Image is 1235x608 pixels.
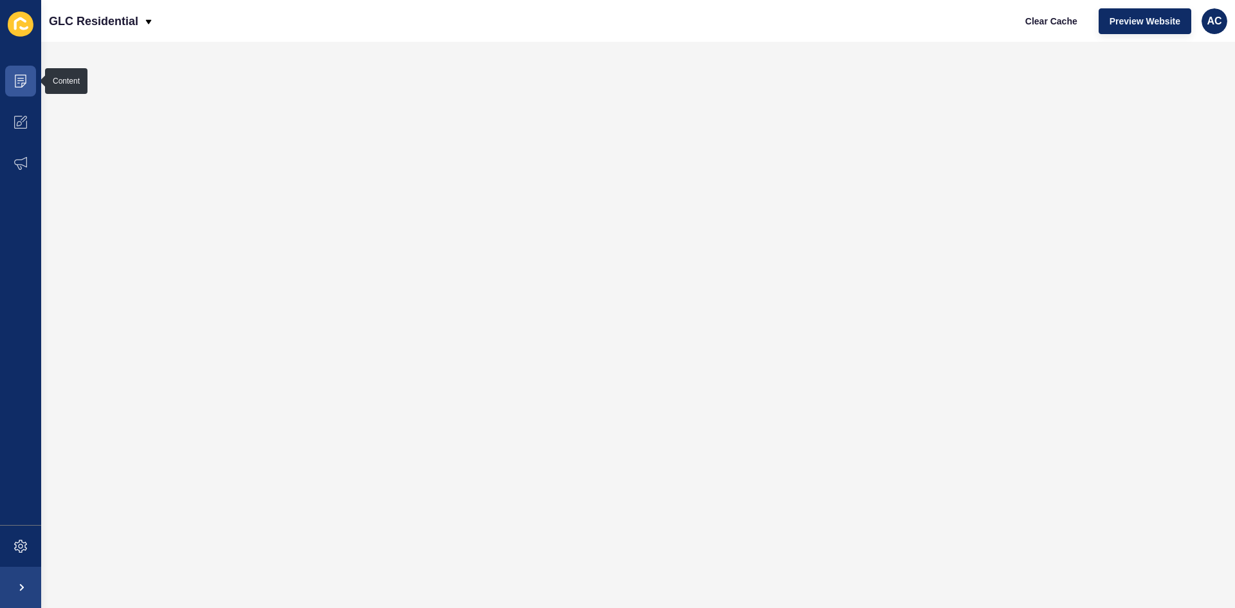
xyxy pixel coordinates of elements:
[1099,8,1191,34] button: Preview Website
[1110,15,1180,28] span: Preview Website
[49,5,138,37] p: GLC Residential
[1014,8,1088,34] button: Clear Cache
[1025,15,1077,28] span: Clear Cache
[1207,15,1221,28] span: AC
[53,76,80,86] div: Content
